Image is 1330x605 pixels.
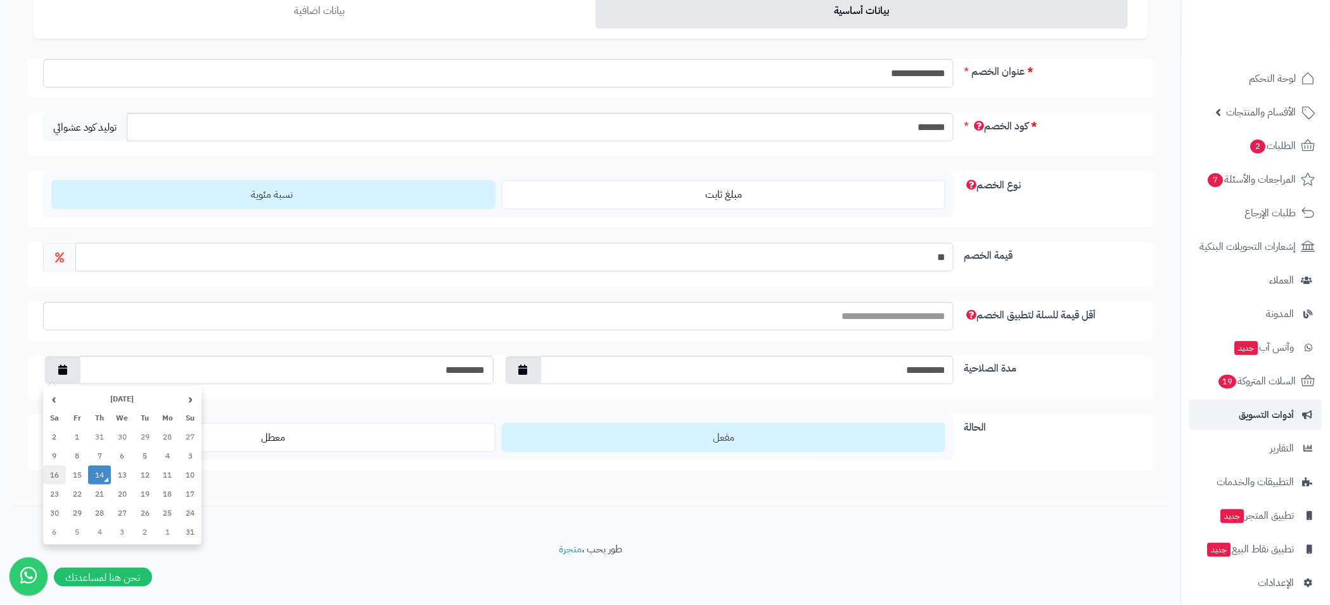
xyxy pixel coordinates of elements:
[111,427,134,446] td: 30
[134,523,157,542] td: 2
[134,504,157,523] td: 26
[111,504,134,523] td: 27
[179,504,201,523] td: 24
[1258,574,1295,592] span: الإعدادات
[88,446,111,465] td: 7
[1189,366,1322,396] a: السلات المتروكة19
[1217,473,1295,491] span: التطبيقات والخدمات
[88,523,111,542] td: 4
[43,485,66,504] td: 23
[251,187,293,202] span: نسبة مئوية
[1189,467,1322,497] a: التطبيقات والخدمات
[179,427,201,446] td: 27
[1234,339,1295,356] span: وآتس آب
[1221,509,1244,523] span: جديد
[1189,164,1322,195] a: المراجعات والأسئلة7
[179,465,201,485] td: 10
[1245,204,1296,222] span: طلبات الإرجاع
[111,408,134,427] th: We
[559,542,582,557] a: متجرة
[971,119,1028,134] span: كود الخصم
[705,187,742,202] span: مبلغ ثابت
[66,465,89,485] td: 15
[66,427,89,446] td: 1
[959,415,1143,435] label: الحالة
[157,465,179,485] td: 11
[1208,173,1224,187] span: 7
[1189,198,1322,228] a: طلبات الإرجاع
[66,523,89,542] td: 5
[157,523,179,542] td: 1
[1189,332,1322,363] a: وآتس آبجديد
[157,427,179,446] td: 28
[157,408,179,427] th: Mo
[66,504,89,523] td: 29
[88,408,111,427] th: Th
[964,308,1096,323] span: أقل قيمة للسلة لتطبيق الخصم
[157,504,179,523] td: 25
[111,446,134,465] td: 6
[1189,534,1322,564] a: تطبيق نقاط البيعجديد
[179,389,201,408] th: ‹
[1220,507,1295,524] span: تطبيق المتجر
[964,178,1021,193] span: نوع الخصم
[88,427,111,446] td: 31
[43,408,66,427] th: Sa
[43,446,66,465] td: 9
[1189,231,1322,262] a: إشعارات التحويلات البنكية
[111,465,134,485] td: 13
[43,523,66,542] td: 6
[959,243,1143,263] label: قيمة الخصم
[1270,439,1295,457] span: التقارير
[1207,171,1296,188] span: المراجعات والأسئلة
[1189,299,1322,329] a: المدونة
[1218,372,1296,390] span: السلات المتروكة
[1189,400,1322,430] a: أدوات التسويق
[134,465,157,485] td: 12
[261,430,285,445] span: معطل
[66,408,89,427] th: Fr
[88,504,111,523] td: 28
[959,356,1143,376] label: مدة الصلاحية
[959,59,1143,79] label: عنوان الخصم
[66,389,179,408] th: [DATE]
[88,465,111,485] td: 14
[1219,375,1237,389] span: 19
[1235,341,1258,355] span: جديد
[179,523,201,542] td: 31
[43,427,66,446] td: 2
[1206,540,1295,558] span: تطبيق نقاط البيع
[43,389,66,408] th: ›
[43,504,66,523] td: 30
[1189,500,1322,531] a: تطبيق المتجرجديد
[111,523,134,542] td: 3
[88,485,111,504] td: 21
[1189,265,1322,296] a: العملاء
[713,430,734,445] span: مفعل
[66,485,89,504] td: 22
[1189,131,1322,161] a: الطلبات2
[179,408,201,427] th: Su
[134,408,157,427] th: Tu
[1267,305,1295,323] span: المدونة
[1244,32,1318,59] img: logo-2.png
[1200,238,1296,256] span: إشعارات التحويلات البنكية
[1251,140,1266,153] span: 2
[1189,433,1322,464] a: التقارير
[134,485,157,504] td: 19
[1208,543,1231,557] span: جديد
[157,485,179,504] td: 18
[1189,63,1322,94] a: لوحة التحكم
[1239,406,1295,424] span: أدوات التسويق
[1189,568,1322,598] a: الإعدادات
[66,446,89,465] td: 8
[1227,103,1296,121] span: الأقسام والمنتجات
[179,446,201,465] td: 3
[134,427,157,446] td: 29
[43,113,127,141] span: توليد كود عشوائي
[179,485,201,504] td: 17
[43,465,66,485] td: 16
[1270,271,1295,289] span: العملاء
[1250,137,1296,155] span: الطلبات
[134,446,157,465] td: 5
